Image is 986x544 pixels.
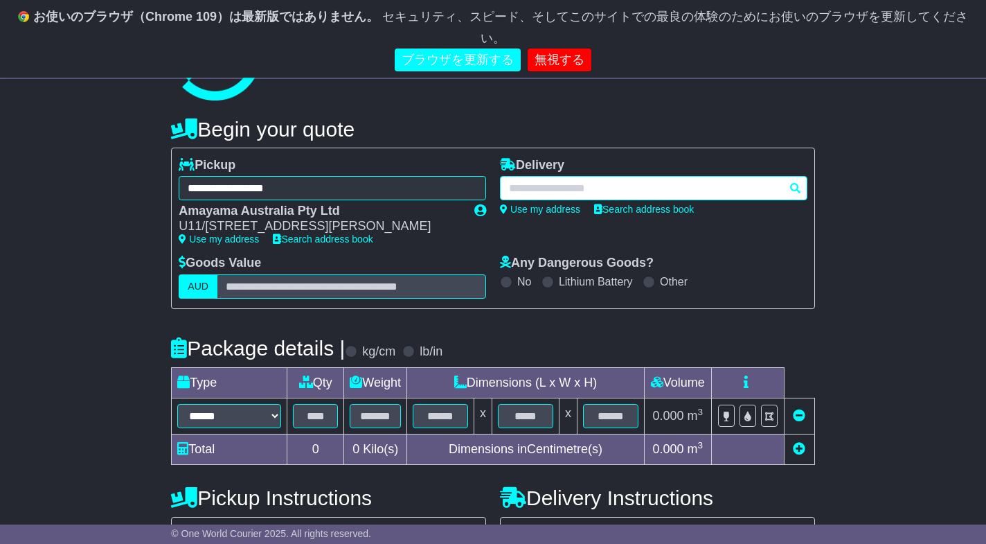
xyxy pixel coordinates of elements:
[179,274,217,299] label: AUD
[660,275,688,288] label: Other
[33,10,379,24] b: お使いのブラウザ（Chrome 109）は最新版ではありません。
[688,442,703,456] span: m
[653,442,684,456] span: 0.000
[407,434,645,464] td: Dimensions in Centimetre(s)
[287,367,344,398] td: Qty
[171,337,345,360] h4: Package details |
[420,344,442,360] label: lb/in
[517,275,531,288] label: No
[698,407,703,417] sup: 3
[500,256,654,271] label: Any Dangerous Goods?
[273,234,373,245] a: Search address book
[344,367,407,398] td: Weight
[179,219,460,234] div: U11/[STREET_ADDRESS][PERSON_NAME]
[407,367,645,398] td: Dimensions (L x W x H)
[362,344,395,360] label: kg/cm
[594,204,694,215] a: Search address book
[500,486,815,509] h4: Delivery Instructions
[179,204,460,219] div: Amayama Australia Pty Ltd
[287,434,344,464] td: 0
[179,158,235,173] label: Pickup
[500,176,807,200] typeahead: Please provide city
[352,442,359,456] span: 0
[171,528,371,539] span: © One World Courier 2025. All rights reserved.
[500,204,580,215] a: Use my address
[179,234,259,245] a: Use my address
[500,158,564,173] label: Delivery
[698,440,703,450] sup: 3
[793,442,805,456] a: Add new item
[474,398,492,434] td: x
[653,409,684,423] span: 0.000
[171,118,814,141] h4: Begin your quote
[344,434,407,464] td: Kilo(s)
[179,256,261,271] label: Goods Value
[645,367,712,398] td: Volume
[688,409,703,423] span: m
[171,486,486,509] h4: Pickup Instructions
[172,434,287,464] td: Total
[172,367,287,398] td: Type
[528,49,591,71] a: 無視する
[395,49,521,71] a: ブラウザを更新する
[382,10,968,45] span: セキュリティ、スピード、そしてこのサイトでの最良の体験のためにお使いのブラウザを更新してください。
[559,398,577,434] td: x
[793,409,805,423] a: Remove this item
[559,275,633,288] label: Lithium Battery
